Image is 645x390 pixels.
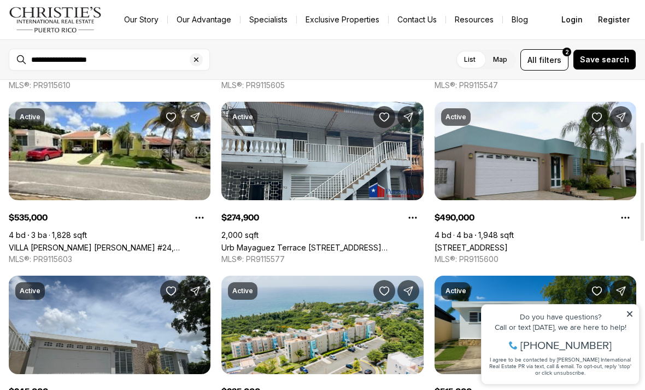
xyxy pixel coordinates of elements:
a: Resources [446,12,502,27]
label: List [455,50,484,69]
p: Active [445,287,466,295]
p: Active [20,113,40,121]
button: Share Property [184,106,206,128]
p: Active [232,287,253,295]
a: Specialists [241,12,296,27]
button: Save Property: Camelia CAMELIA #1327 [160,280,182,302]
span: All [527,54,537,66]
p: Active [232,113,253,121]
button: Contact Us [389,12,445,27]
label: Map [484,50,516,69]
button: Register [591,9,636,31]
span: Register [598,15,630,24]
a: Our Story [115,12,167,27]
div: Do you have questions? [11,25,158,32]
button: Property options [614,207,636,229]
a: Blog [503,12,537,27]
a: Our Advantage [168,12,240,27]
div: Call or text [DATE], we are here to help! [11,35,158,43]
button: Save Property: Urb Mayaguez Terrace 3021 CALLE RAMON POWER [373,106,395,128]
button: Share Property [610,280,632,302]
img: logo [9,7,102,33]
button: Save Property: 5015 CALLE PUNTA TUNA #2006 [373,280,395,302]
button: Save Property: VILLA FRANCA II VALTIERRA #24 [160,106,182,128]
button: Allfilters2 [520,49,568,71]
a: 450 CALLE AUSUBO, TOA ALTA PR, 00953 [435,243,508,252]
button: Share Property [397,280,419,302]
button: Share Property [184,280,206,302]
button: Property options [189,207,210,229]
a: Exclusive Properties [297,12,388,27]
a: Urb Mayaguez Terrace 3021 CALLE RAMON POWER, MAYAGUEZ PR, 00682 [221,243,423,252]
span: [PHONE_NUMBER] [45,51,136,62]
p: Active [445,113,466,121]
span: Save search [580,55,629,64]
button: Clear search input [190,49,209,70]
button: Save Property: 450 CALLE AUSUBO [586,106,608,128]
button: Property options [402,207,424,229]
span: filters [539,54,561,66]
button: Login [555,9,589,31]
button: Save search [573,49,636,70]
span: 2 [565,48,569,56]
span: Login [561,15,583,24]
p: Active [20,287,40,295]
a: VILLA FRANCA II VALTIERRA #24, HUMACAO PR, 00791 [9,243,210,252]
button: Share Property [610,106,632,128]
span: I agree to be contacted by [PERSON_NAME] International Real Estate PR via text, call & email. To ... [14,67,156,88]
button: Save Property: 3 CLARISA ST #447 [586,280,608,302]
button: Share Property [397,106,419,128]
